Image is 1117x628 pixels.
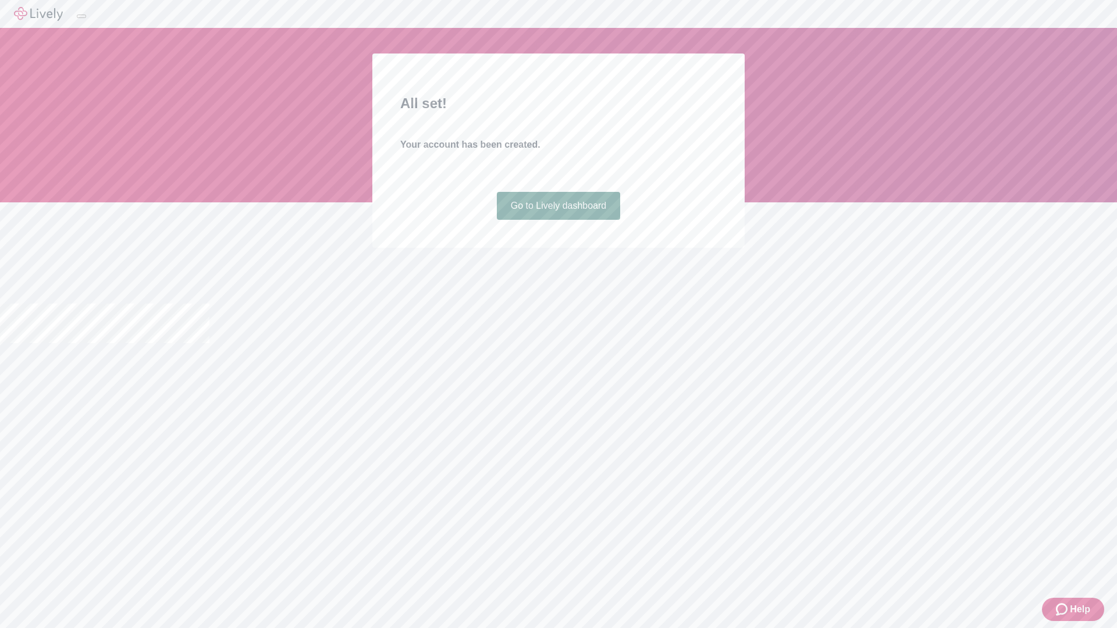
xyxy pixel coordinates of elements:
[1056,602,1070,616] svg: Zendesk support icon
[77,15,86,18] button: Log out
[497,192,621,220] a: Go to Lively dashboard
[1070,602,1090,616] span: Help
[1042,598,1104,621] button: Zendesk support iconHelp
[14,7,63,21] img: Lively
[400,93,717,114] h2: All set!
[400,138,717,152] h4: Your account has been created.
